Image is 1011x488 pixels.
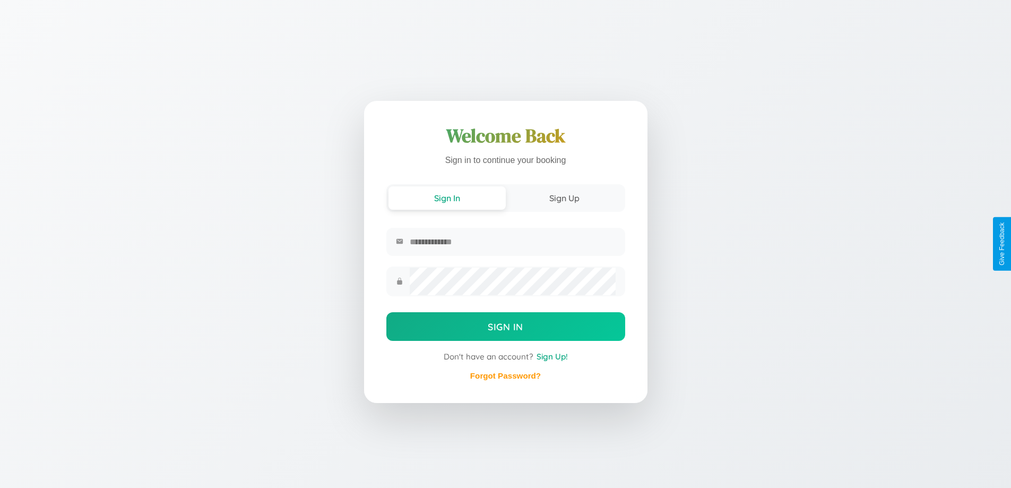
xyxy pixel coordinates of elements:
button: Sign Up [506,186,623,210]
div: Give Feedback [998,222,1006,266]
p: Sign in to continue your booking [386,153,625,168]
a: Forgot Password? [470,371,541,380]
button: Sign In [388,186,506,210]
span: Sign Up! [537,352,568,362]
div: Don't have an account? [386,352,625,362]
h1: Welcome Back [386,123,625,149]
button: Sign In [386,312,625,341]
